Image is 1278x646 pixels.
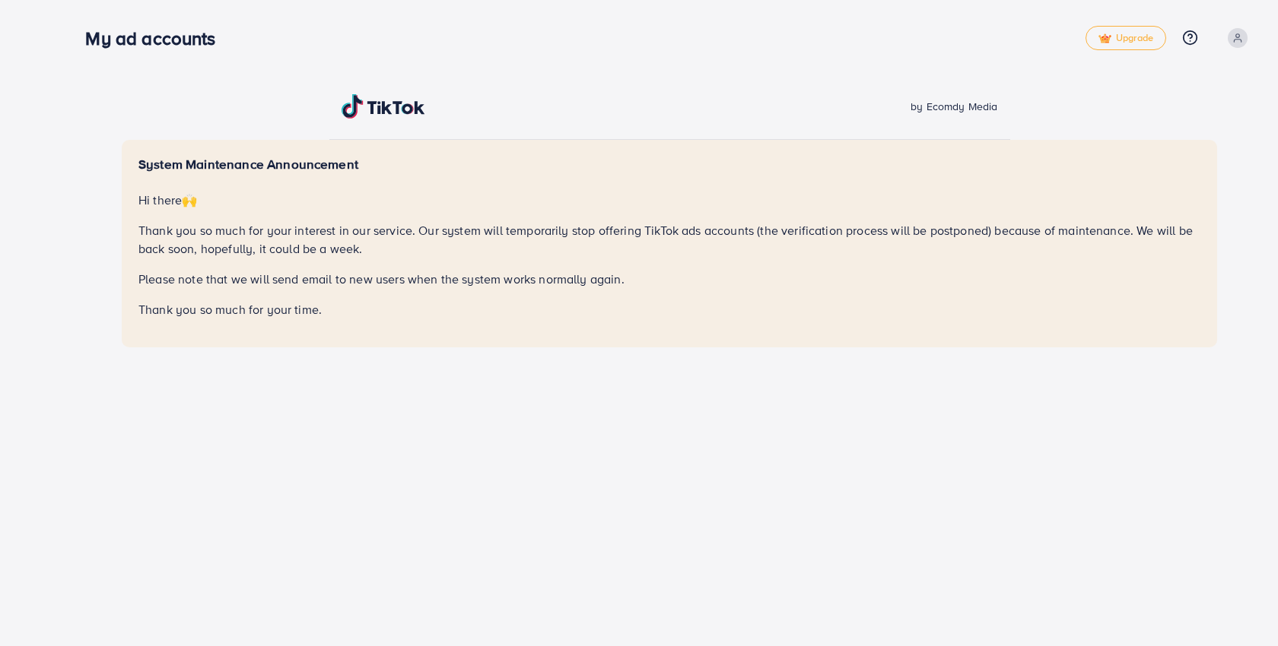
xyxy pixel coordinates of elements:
p: Hi there [138,191,1200,209]
img: TikTok [342,94,425,119]
img: tick [1098,33,1111,44]
p: Thank you so much for your interest in our service. Our system will temporarily stop offering Tik... [138,221,1200,258]
h5: System Maintenance Announcement [138,157,1200,173]
span: by Ecomdy Media [911,99,997,114]
span: Upgrade [1098,33,1153,44]
p: Thank you so much for your time. [138,300,1200,318]
p: Please note that we will send email to new users when the system works normally again. [138,270,1200,288]
span: 🙌 [182,192,197,208]
h3: My ad accounts [85,27,227,49]
a: tickUpgrade [1086,26,1166,50]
